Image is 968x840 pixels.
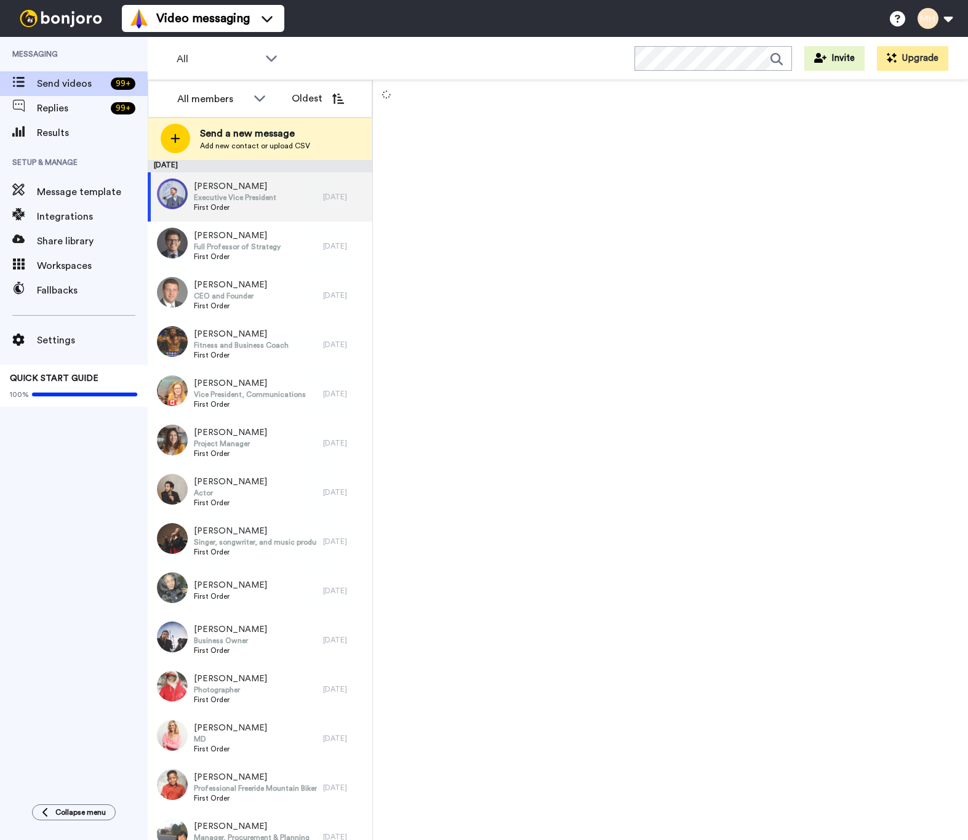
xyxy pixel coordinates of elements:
span: Integrations [37,209,148,224]
img: c18971fd-ef2b-4bab-ac6d-8f7c264d6962.jpg [157,720,188,751]
span: First Order [194,695,267,705]
img: ddb79b4e-3c52-4532-9ecb-e3b15f0d0264.jpg [157,178,188,209]
span: Collapse menu [55,807,106,817]
div: [DATE] [323,734,366,743]
button: Invite [804,46,865,71]
span: 100% [10,390,29,399]
div: [DATE] [323,783,366,793]
span: Professional Freeride Mountain Biker [194,783,317,793]
img: 9df31226-b612-4049-a4d2-bf28e4fe8b74.jpg [157,375,188,406]
img: bj-logo-header-white.svg [15,10,107,27]
span: [PERSON_NAME] [194,180,276,193]
button: Collapse menu [32,804,116,820]
span: MD [194,734,267,744]
span: First Order [194,793,317,803]
img: 5c73952d-284d-4207-a571-c943be1a66a6.jpg [157,277,188,308]
span: Share library [37,234,148,249]
span: Add new contact or upload CSV [200,141,310,151]
div: 99 + [111,102,135,114]
span: First Order [194,744,267,754]
span: First Order [194,591,267,601]
span: First Order [194,399,306,409]
span: Send a new message [200,126,310,141]
span: Message template [37,185,148,199]
span: First Order [194,646,267,655]
span: Settings [37,333,148,348]
span: First Order [194,202,276,212]
div: [DATE] [323,192,366,202]
span: Actor [194,488,267,498]
div: [DATE] [323,684,366,694]
span: [PERSON_NAME] [194,673,267,685]
img: 4055b17f-40f2-400d-bdef-c8c7ce156ede.jpg [157,228,188,258]
img: be552042-5377-4c34-8ba2-d2d80ebee7df.jpg [157,474,188,505]
img: b1ab0dab-9eee-4bca-ac47-8b2f8a6c61d4.jpg [157,326,188,357]
span: Replies [37,101,106,116]
div: 99 + [111,78,135,90]
img: vm-color.svg [129,9,149,28]
span: All [177,52,259,66]
span: First Order [194,498,267,508]
span: [PERSON_NAME] [194,623,267,636]
span: Executive Vice President [194,193,276,202]
span: First Order [194,449,267,458]
div: [DATE] [323,290,366,300]
div: [DATE] [323,241,366,251]
span: [PERSON_NAME] [194,820,310,833]
span: QUICK START GUIDE [10,374,98,383]
div: [DATE] [323,586,366,596]
span: [PERSON_NAME] [194,377,306,390]
div: [DATE] [148,160,372,172]
span: [PERSON_NAME] [194,579,267,591]
button: Upgrade [877,46,948,71]
img: 7e7e01a6-4f47-4550-ad8b-061c810d640f.jpg [157,572,188,603]
span: Full Professor of Strategy [194,242,281,252]
span: First Order [194,547,317,557]
span: [PERSON_NAME] [194,525,317,537]
span: [PERSON_NAME] [194,771,317,783]
span: Vice President, Communications [194,390,306,399]
span: First Order [194,350,289,360]
span: CEO and Founder [194,291,267,301]
span: First Order [194,301,267,311]
img: 75e6c360-b13a-4ce6-b4b2-f22fee3b2b66.jpg [157,425,188,455]
div: [DATE] [323,537,366,546]
span: [PERSON_NAME] [194,279,267,291]
span: [PERSON_NAME] [194,328,289,340]
div: [DATE] [323,635,366,645]
img: 823f345f-d113-4c8e-9f78-d6ab424e74b0.jpg [157,622,188,652]
button: Oldest [282,86,353,111]
img: 8dc45d40-1545-4677-a8fd-e69a10847de9.jpg [157,769,188,800]
span: Singer, songwriter, and music producer [194,537,317,547]
div: [DATE] [323,340,366,350]
span: [PERSON_NAME] [194,230,281,242]
span: Video messaging [156,10,250,27]
div: [DATE] [323,438,366,448]
div: [DATE] [323,487,366,497]
span: Send videos [37,76,106,91]
span: Fallbacks [37,283,148,298]
span: [PERSON_NAME] [194,722,267,734]
span: [PERSON_NAME] [194,426,267,439]
span: Photographer [194,685,267,695]
span: First Order [194,252,281,262]
span: Project Manager [194,439,267,449]
span: Results [37,126,148,140]
span: Fitness and Business Coach [194,340,289,350]
img: 83ba5dd8-aa32-4b05-866b-f435c6e15127.jpg [157,671,188,702]
span: Workspaces [37,258,148,273]
img: a8a017c5-6ecf-44fa-a2d8-31b2a837bff1.jpg [157,523,188,554]
div: [DATE] [323,389,366,399]
span: [PERSON_NAME] [194,476,267,488]
span: Business Owner [194,636,267,646]
div: All members [177,92,247,106]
